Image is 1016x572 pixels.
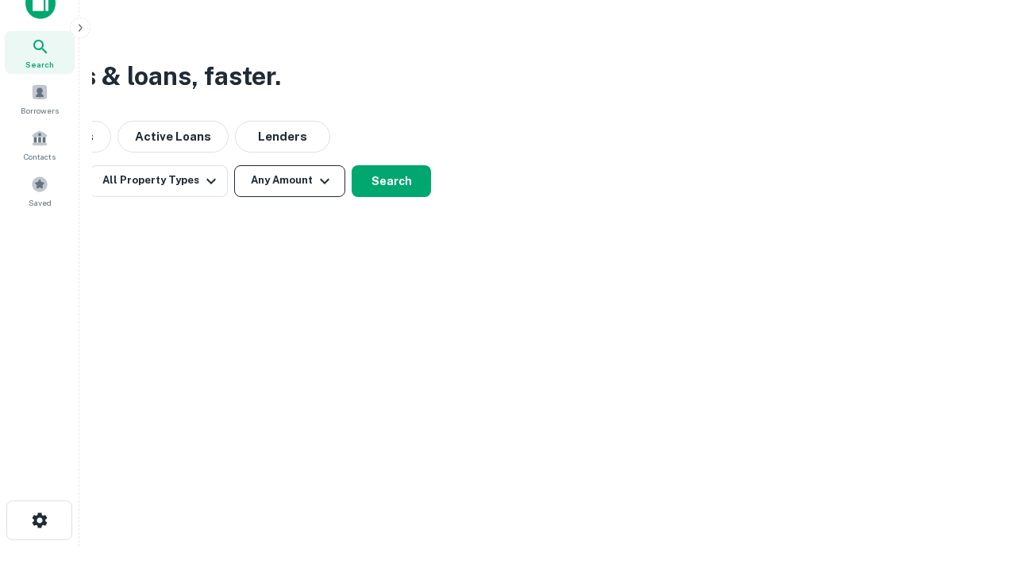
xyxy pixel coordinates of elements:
[29,196,52,209] span: Saved
[234,165,345,197] button: Any Amount
[5,77,75,120] a: Borrowers
[5,169,75,212] a: Saved
[25,58,54,71] span: Search
[235,121,330,153] button: Lenders
[21,104,59,117] span: Borrowers
[24,150,56,163] span: Contacts
[117,121,229,153] button: Active Loans
[352,165,431,197] button: Search
[5,31,75,74] a: Search
[5,123,75,166] a: Contacts
[937,445,1016,521] iframe: Chat Widget
[90,165,228,197] button: All Property Types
